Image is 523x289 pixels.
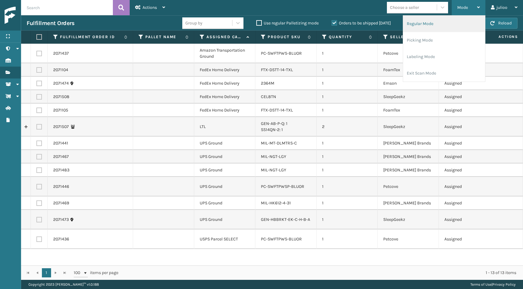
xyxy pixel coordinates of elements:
td: 1 [317,137,378,150]
td: Assigned [439,163,500,177]
td: SleepGeekz [378,90,439,104]
td: UPS Ground [194,210,255,229]
a: GEN-HBBRKT-EK-C-H-B-A [261,217,310,222]
div: | [470,280,516,289]
td: 1 [317,63,378,77]
span: Actions [479,32,522,42]
td: [PERSON_NAME] Brands [378,137,439,150]
a: PC-SWFTPWSP-BLUOR [261,184,304,189]
td: 1 [317,163,378,177]
td: USPS Parcel SELECT [194,229,255,249]
a: Privacy Policy [492,282,516,287]
span: 100 [74,270,83,276]
td: FedEx Home Delivery [194,104,255,117]
td: 2 [317,117,378,137]
td: Petcove [378,177,439,196]
td: Assigned [439,90,500,104]
td: UPS Ground [194,150,255,163]
td: Assigned [439,210,500,229]
div: Choose a seller [390,4,419,11]
td: Assigned [439,104,500,117]
span: Mode [457,5,468,10]
li: Regular Mode [403,16,485,32]
a: 1 [42,268,51,277]
a: MIL-NGT-LGY [261,167,286,173]
a: 2071469 [53,200,69,206]
a: FTX-DSTT-14-TXL [261,67,293,72]
a: CEL8TN [261,94,276,99]
a: Terms of Use [470,282,491,287]
td: SleepGeekz [378,117,439,137]
td: Amazon Transportation Ground [194,44,255,63]
td: 1 [317,229,378,249]
td: [PERSON_NAME] Brands [378,196,439,210]
a: GEN-AB-P-Q: 1 [261,121,287,126]
img: logo [5,7,60,24]
label: Pallet Name [145,34,182,40]
td: 1 [317,44,378,63]
td: 1 [317,77,378,90]
a: SS14QN-2: 1 [261,127,283,132]
td: FedEx Home Delivery [194,63,255,77]
label: Quantity [329,34,366,40]
td: Assigned [439,150,500,163]
a: 2071508 [53,94,69,100]
td: FoamTex [378,104,439,117]
label: Use regular Palletizing mode [256,20,319,26]
a: 2071507 [53,124,69,130]
td: Assigned [439,177,500,196]
a: MIL-HK612-4-31 [261,200,291,206]
div: 1 - 13 of 13 items [127,270,516,276]
a: PC-SWFTPWS-BLUOR [261,51,302,56]
td: Assigned [439,229,500,249]
a: MIL-MT-DLMTRS-C [261,141,297,146]
a: 2071473 [53,217,69,223]
a: MIL-NGT-LGY [261,154,286,159]
td: 1 [317,150,378,163]
td: 1 [317,177,378,196]
a: 2364M [261,81,274,86]
p: Copyright 2023 [PERSON_NAME]™ v 1.0.188 [28,280,99,289]
td: LTL [194,117,255,137]
span: Actions [143,5,157,10]
td: 1 [317,90,378,104]
div: Group by [185,20,202,26]
label: Product SKU [268,34,305,40]
td: Assigned [439,137,500,150]
a: 2071483 [53,167,69,173]
h3: Fulfillment Orders [27,20,74,27]
td: SleepGeekz [378,210,439,229]
td: 1 [317,104,378,117]
td: FedEx Home Delivery [194,90,255,104]
a: 2071436 [53,236,69,242]
a: PC-SWFTPWS-BLUOR [261,236,302,242]
span: items per page [74,268,118,277]
label: Fulfillment Order Id [60,34,121,40]
td: Petcove [378,44,439,63]
td: [PERSON_NAME] Brands [378,163,439,177]
td: 1 [317,196,378,210]
li: Labeling Mode [403,49,485,65]
td: UPS Ground [194,196,255,210]
li: Picking Mode [403,32,485,49]
a: 2071467 [53,154,69,160]
td: Emson [378,77,439,90]
li: Exit Scan Mode [403,65,485,82]
a: 2071446 [53,184,69,190]
a: 2071474 [53,80,69,86]
td: Assigned [439,196,500,210]
a: 2071437 [53,50,69,57]
a: FTX-DSTT-14-TXL [261,108,293,113]
a: 2071441 [53,140,68,146]
label: Assigned Carrier Service [206,34,243,40]
td: 1 [317,210,378,229]
td: UPS Ground [194,163,255,177]
button: Reload [484,18,517,29]
a: 2071104 [53,67,68,73]
td: Assigned [439,117,500,137]
td: UPS Ground [194,137,255,150]
a: 2071105 [53,107,68,113]
td: Petcove [378,229,439,249]
td: FedEx Home Delivery [194,77,255,90]
td: Assigned [439,77,500,90]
